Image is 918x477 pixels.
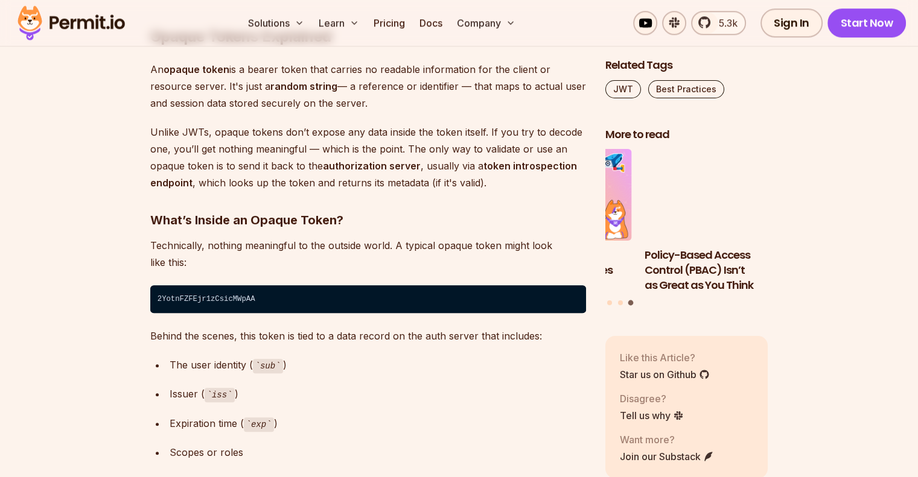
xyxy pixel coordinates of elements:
code: sub [253,359,283,373]
p: Want more? [620,432,714,447]
a: Best Practices [648,80,724,98]
p: Behind the scenes, this token is tied to a data record on the auth server that includes: [150,327,586,344]
a: Policy-Based Access Control (PBAC) Isn’t as Great as You ThinkPolicy-Based Access Control (PBAC) ... [645,150,808,293]
a: Join our Substack [620,449,714,464]
div: Scopes or roles [170,444,586,461]
a: Sign In [760,8,823,37]
a: JWT [605,80,641,98]
strong: authorization server [323,160,421,172]
strong: What’s Inside an Opaque Token? [150,213,343,227]
code: exp [244,417,274,432]
h3: How to Use JWTs for Authorization: Best Practices and Common Mistakes [469,248,632,292]
span: 5.3k [712,16,738,30]
p: Technically, nothing meaningful to the outside world. A typical opaque token might look like this: [150,237,586,271]
img: Permit logo [12,2,130,43]
a: 5.3k [691,11,746,35]
li: 2 of 3 [469,150,632,293]
div: The user identity ( ) [170,356,586,374]
a: Tell us why [620,408,684,423]
code: iss [205,388,235,402]
a: Start Now [827,8,907,37]
code: 2YotnFZFEjr1zCsicMWpAA [150,285,586,313]
button: Learn [314,11,364,35]
h2: More to read [605,127,768,142]
p: An is a bearer token that carries no readable information for the client or resource server. It's... [150,61,586,112]
p: Like this Article? [620,350,710,365]
p: Unlike JWTs, opaque tokens don’t expose any data inside the token itself. If you try to decode on... [150,124,586,191]
a: Pricing [369,11,410,35]
button: Go to slide 3 [628,300,634,306]
h2: Related Tags [605,58,768,73]
button: Go to slide 2 [618,300,623,305]
button: Company [452,11,520,35]
strong: opaque token [164,63,229,75]
p: Disagree? [620,391,684,406]
a: Star us on Github [620,367,710,382]
li: 3 of 3 [645,150,808,293]
strong: random string [270,80,337,92]
div: Expiration time ( ) [170,415,586,432]
img: Policy-Based Access Control (PBAC) Isn’t as Great as You Think [645,150,808,241]
div: Posts [605,150,768,308]
a: Docs [415,11,447,35]
h3: Policy-Based Access Control (PBAC) Isn’t as Great as You Think [645,248,808,292]
button: Go to slide 1 [607,300,612,305]
div: Issuer ( ) [170,385,586,403]
button: Solutions [243,11,309,35]
img: How to Use JWTs for Authorization: Best Practices and Common Mistakes [469,150,632,241]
